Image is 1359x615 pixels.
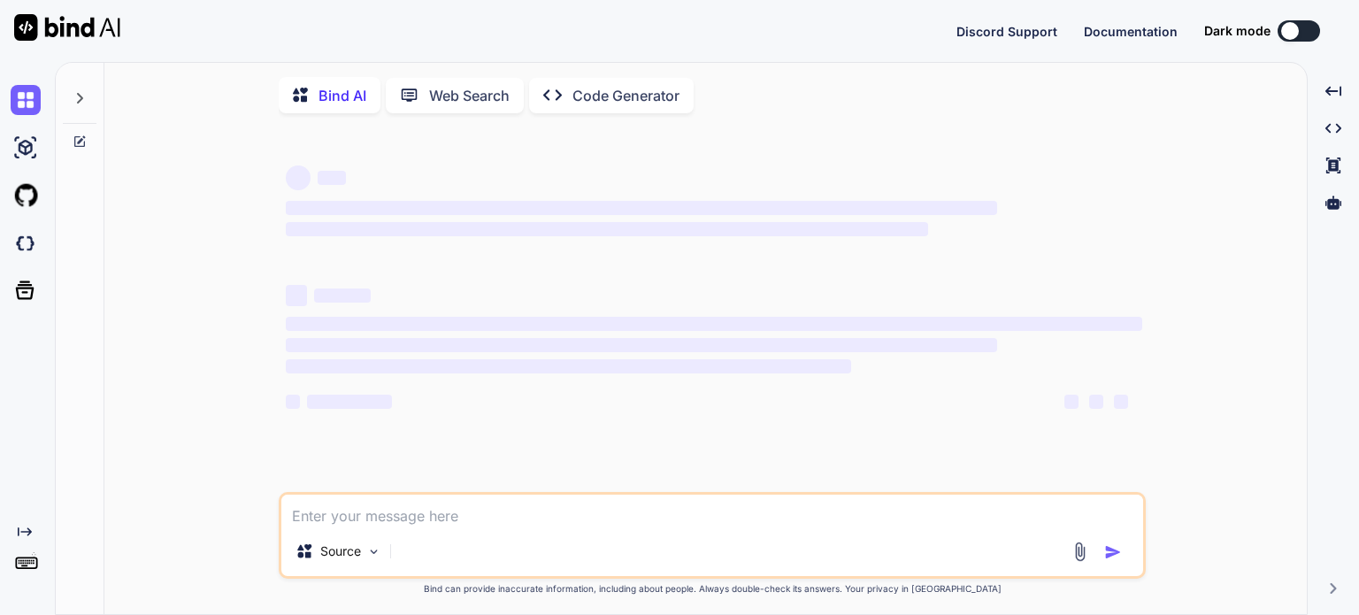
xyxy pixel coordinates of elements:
img: attachment [1070,542,1090,562]
span: ‌ [286,165,311,190]
img: Pick Models [366,544,381,559]
p: Source [320,542,361,560]
img: githubLight [11,181,41,211]
span: ‌ [318,171,346,185]
span: ‌ [1089,395,1103,409]
span: Dark mode [1204,22,1271,40]
img: chat [11,85,41,115]
img: Bind AI [14,14,120,41]
p: Code Generator [572,85,679,106]
span: ‌ [286,317,1142,331]
img: darkCloudIdeIcon [11,228,41,258]
span: ‌ [314,288,371,303]
span: ‌ [286,285,307,306]
span: ‌ [286,395,300,409]
button: Discord Support [956,22,1057,41]
p: Bind AI [319,85,366,106]
span: Documentation [1084,24,1178,39]
p: Web Search [429,85,510,106]
button: Documentation [1084,22,1178,41]
span: ‌ [307,395,392,409]
span: ‌ [1064,395,1079,409]
span: ‌ [286,338,996,352]
span: ‌ [1114,395,1128,409]
p: Bind can provide inaccurate information, including about people. Always double-check its answers.... [279,582,1146,596]
span: ‌ [286,222,928,236]
span: ‌ [286,359,851,373]
span: ‌ [286,201,996,215]
span: Discord Support [956,24,1057,39]
img: icon [1104,543,1122,561]
img: ai-studio [11,133,41,163]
